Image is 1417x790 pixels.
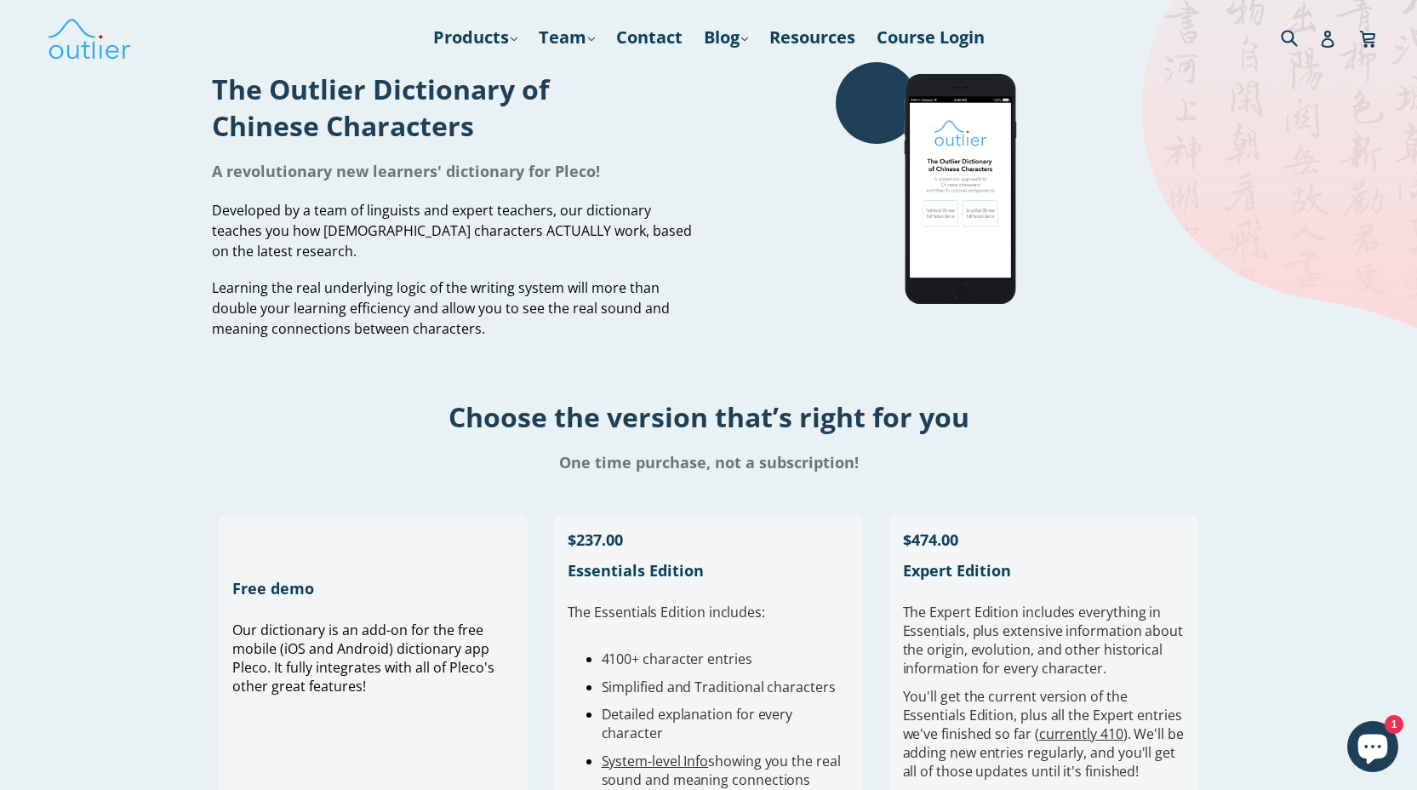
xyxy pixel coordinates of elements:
[602,752,709,770] a: System-level Info
[695,22,757,53] a: Blog
[1039,724,1123,743] a: currently 410
[212,71,696,144] h1: The Outlier Dictionary of Chinese Characters
[212,201,692,260] span: Developed by a team of linguists and expert teachers, our dictionary teaches you how [DEMOGRAPHIC...
[602,650,752,668] span: 4100+ character entries
[903,603,1183,678] span: verything in Essentials, plus extensive information about the origin, evolution, and other histor...
[568,530,623,550] span: $237.00
[608,22,691,53] a: Contact
[212,278,670,338] span: Learning the real underlying logic of the writing system will more than double your learning effi...
[602,678,836,696] span: Simplified and Traditional characters
[232,621,494,696] span: Our dictionary is an add-on for the free mobile (iOS and Android) dictionary app Pleco. It fully ...
[212,161,696,181] h1: A revolutionary new learners' dictionary for Pleco!
[232,578,515,598] h1: Free demo
[868,22,993,53] a: Course Login
[761,22,864,53] a: Resources
[568,560,850,581] h1: Essentials Edition
[903,603,1087,621] span: The Expert Edition includes e
[903,560,1186,581] h1: Expert Edition
[530,22,603,53] a: Team
[903,687,1184,781] span: You'll get the current version of the Essentials Edition, plus all the Expert entries we've finis...
[47,13,132,62] img: Outlier Linguistics
[1342,721,1403,776] inbox-online-store-chat: Shopify online store chat
[568,603,765,621] span: The Essentials Edition includes:
[602,706,793,743] span: Detailed explanation for every character
[903,530,958,550] span: $474.00
[425,22,526,53] a: Products
[1277,20,1323,54] input: Search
